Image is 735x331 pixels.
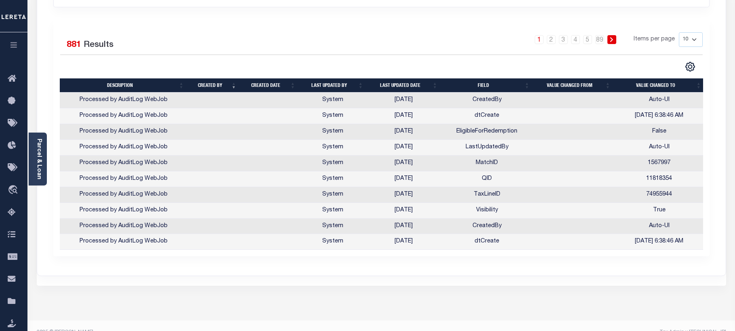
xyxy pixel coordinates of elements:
[60,78,187,93] th: Description: activate to sort column ascending
[60,156,187,171] td: Processed by AuditLog WebJob
[583,35,592,44] a: 5
[8,185,21,196] i: travel_explore
[299,234,367,250] td: System
[614,156,705,171] td: 1567997
[367,187,441,203] td: [DATE]
[67,41,81,49] span: 881
[299,187,367,203] td: System
[441,187,533,203] td: TaxLineID
[441,234,533,250] td: dtCreate
[441,171,533,187] td: QID
[614,108,705,124] td: [DATE] 6:38:46 AM
[441,108,533,124] td: dtCreate
[299,93,367,108] td: System
[60,108,187,124] td: Processed by AuditLog WebJob
[367,234,441,250] td: [DATE]
[299,171,367,187] td: System
[559,35,568,44] a: 3
[299,108,367,124] td: System
[60,203,187,219] td: Processed by AuditLog WebJob
[367,108,441,124] td: [DATE]
[441,219,533,234] td: CreatedBy
[299,203,367,219] td: System
[614,140,705,156] td: Auto-UI
[614,78,705,93] th: Value changed to: activate to sort column ascending
[614,187,705,203] td: 74955944
[441,124,533,140] td: EligibleForRedemption
[84,39,113,52] label: Results
[60,187,187,203] td: Processed by AuditLog WebJob
[595,35,604,44] a: 89
[441,140,533,156] td: LastUpdatedBy
[60,219,187,234] td: Processed by AuditLog WebJob
[367,203,441,219] td: [DATE]
[367,93,441,108] td: [DATE]
[441,78,533,93] th: Field: activate to sort column ascending
[299,78,367,93] th: Last updated by: activate to sort column ascending
[60,171,187,187] td: Processed by AuditLog WebJob
[634,35,675,44] span: Items per page
[299,140,367,156] td: System
[367,171,441,187] td: [DATE]
[240,78,299,93] th: Created date: activate to sort column ascending
[60,124,187,140] td: Processed by AuditLog WebJob
[614,203,705,219] td: True
[614,171,705,187] td: 11818354
[60,234,187,250] td: Processed by AuditLog WebJob
[441,156,533,171] td: MatchID
[535,35,544,44] a: 1
[187,78,240,93] th: Created by: activate to sort column ascending
[367,78,441,93] th: Last updated date: activate to sort column ascending
[547,35,556,44] a: 2
[614,219,705,234] td: Auto-UI
[441,93,533,108] td: CreatedBy
[614,93,705,108] td: Auto-UI
[60,140,187,156] td: Processed by AuditLog WebJob
[367,124,441,140] td: [DATE]
[614,234,705,250] td: [DATE] 6:38:46 AM
[367,219,441,234] td: [DATE]
[299,156,367,171] td: System
[36,139,42,179] a: Parcel & Loan
[571,35,580,44] a: 4
[533,78,614,93] th: Value changed from: activate to sort column ascending
[60,93,187,108] td: Processed by AuditLog WebJob
[299,219,367,234] td: System
[299,124,367,140] td: System
[441,203,533,219] td: Visibility
[367,140,441,156] td: [DATE]
[367,156,441,171] td: [DATE]
[614,124,705,140] td: False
